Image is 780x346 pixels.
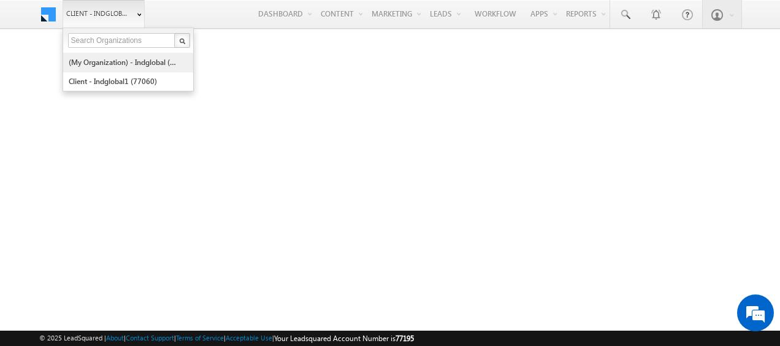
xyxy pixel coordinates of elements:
a: (My Organization) - indglobal (48060) [68,53,180,72]
img: d_60004797649_company_0_60004797649 [21,64,52,80]
a: Client - indglobal1 (77060) [68,72,180,91]
input: Search Organizations [68,33,176,48]
div: Minimize live chat window [201,6,231,36]
textarea: Type your message and hit 'Enter' [16,113,224,255]
div: Chat with us now [64,64,206,80]
a: About [106,334,124,342]
img: Search [179,38,185,44]
span: © 2025 LeadSquared | | | | | [39,333,414,344]
span: Your Leadsquared Account Number is [274,334,414,343]
a: Contact Support [126,334,174,342]
span: 77195 [396,334,414,343]
span: Client - indglobal2 (77195) [66,7,131,20]
em: Start Chat [167,265,223,282]
a: Terms of Service [176,334,224,342]
a: Acceptable Use [226,334,272,342]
